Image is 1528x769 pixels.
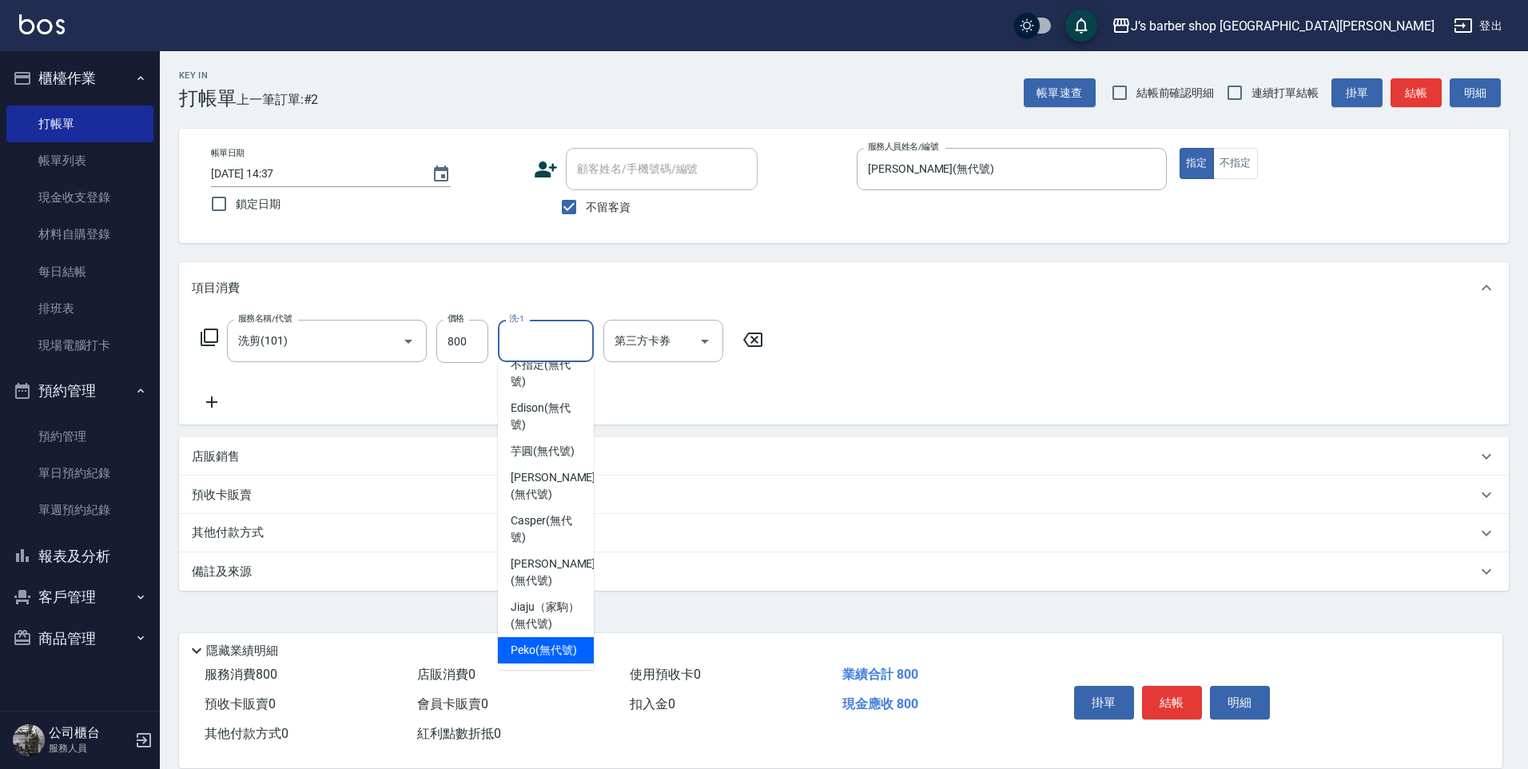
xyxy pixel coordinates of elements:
[630,667,701,682] span: 使用預收卡 0
[511,400,581,433] span: Edison (無代號)
[511,443,575,460] span: 芋圓 (無代號)
[205,667,277,682] span: 服務消費 800
[692,329,718,354] button: Open
[1180,148,1214,179] button: 指定
[179,514,1509,552] div: 其他付款方式
[211,161,416,187] input: YYYY/MM/DD hh:mm
[6,106,153,142] a: 打帳單
[842,667,918,682] span: 業績合計 800
[1450,78,1501,108] button: 明細
[192,448,240,465] p: 店販銷售
[1074,686,1134,719] button: 掛單
[1213,148,1258,179] button: 不指定
[422,155,460,193] button: Choose date, selected date is 2025-08-15
[1105,10,1441,42] button: J’s barber shop [GEOGRAPHIC_DATA][PERSON_NAME]
[448,313,464,325] label: 價格
[417,667,476,682] span: 店販消費 0
[1142,686,1202,719] button: 結帳
[192,524,272,542] p: 其他付款方式
[6,58,153,99] button: 櫃檯作業
[49,741,130,755] p: 服務人員
[6,370,153,412] button: 預約管理
[1024,78,1096,108] button: 帳單速查
[49,725,130,741] h5: 公司櫃台
[179,262,1509,313] div: 項目消費
[192,564,252,580] p: 備註及來源
[6,253,153,290] a: 每日結帳
[6,216,153,253] a: 材料自購登錄
[511,599,581,632] span: Jiaju（家駒） (無代號)
[179,476,1509,514] div: 預收卡販賣
[586,199,631,216] span: 不留客資
[1447,11,1509,41] button: 登出
[192,280,240,297] p: 項目消費
[1210,686,1270,719] button: 明細
[6,576,153,618] button: 客戶管理
[868,141,938,153] label: 服務人員姓名/編號
[511,469,595,503] span: [PERSON_NAME] (無代號)
[6,418,153,455] a: 預約管理
[6,327,153,364] a: 現場電腦打卡
[192,487,252,504] p: 預收卡販賣
[1331,78,1383,108] button: 掛單
[6,492,153,528] a: 單週預約紀錄
[211,147,245,159] label: 帳單日期
[179,70,237,81] h2: Key In
[511,556,595,589] span: [PERSON_NAME] (無代號)
[238,313,292,325] label: 服務名稱/代號
[237,90,319,110] span: 上一筆訂單:#2
[179,437,1509,476] div: 店販銷售
[511,642,577,659] span: Peko (無代號)
[206,643,278,659] p: 隱藏業績明細
[511,357,581,390] span: 不指定 (無代號)
[6,455,153,492] a: 單日預約紀錄
[179,87,237,110] h3: 打帳單
[236,196,281,213] span: 鎖定日期
[6,142,153,179] a: 帳單列表
[6,290,153,327] a: 排班表
[6,536,153,577] button: 報表及分析
[417,726,501,741] span: 紅利點數折抵 0
[205,696,276,711] span: 預收卡販賣 0
[19,14,65,34] img: Logo
[509,313,524,325] label: 洗-1
[842,696,918,711] span: 現金應收 800
[179,552,1509,591] div: 備註及來源
[6,179,153,216] a: 現金收支登錄
[13,724,45,756] img: Person
[1136,85,1215,102] span: 結帳前確認明細
[1251,85,1319,102] span: 連續打單結帳
[1065,10,1097,42] button: save
[511,512,581,546] span: Casper (無代號)
[6,618,153,659] button: 商品管理
[417,696,488,711] span: 會員卡販賣 0
[630,696,675,711] span: 扣入金 0
[1131,16,1434,36] div: J’s barber shop [GEOGRAPHIC_DATA][PERSON_NAME]
[396,329,421,354] button: Open
[205,726,288,741] span: 其他付款方式 0
[1391,78,1442,108] button: 結帳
